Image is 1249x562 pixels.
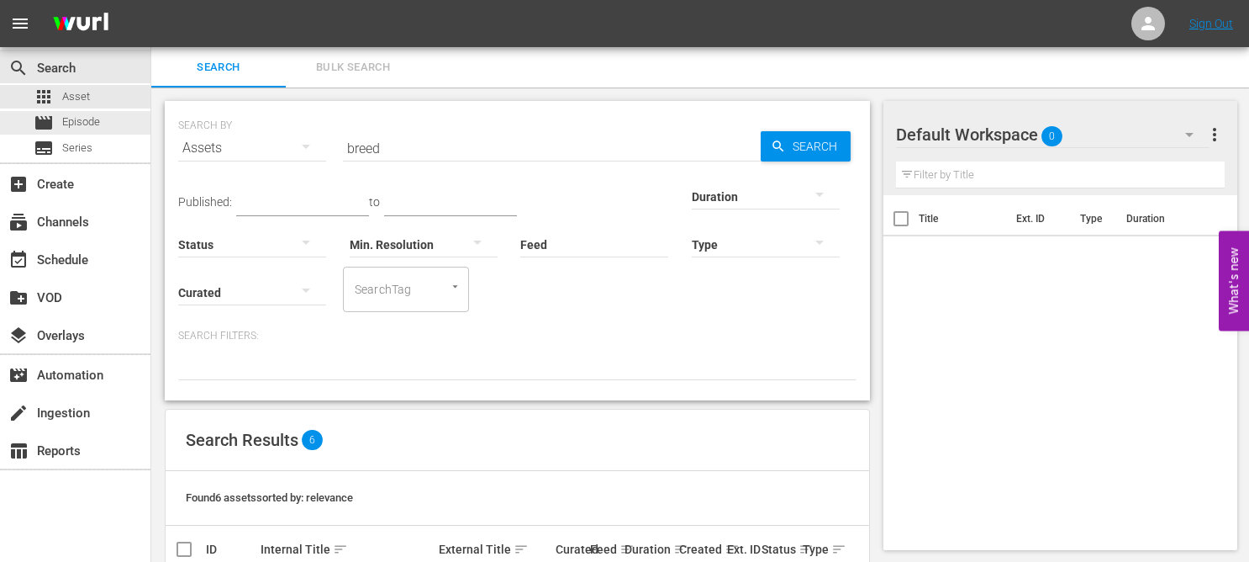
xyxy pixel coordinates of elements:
[369,195,380,209] span: to
[261,539,434,559] div: Internal Title
[786,131,851,162] span: Search
[62,114,100,130] span: Episode
[619,542,635,557] span: sort
[62,88,90,105] span: Asset
[803,539,825,559] div: Type
[1204,114,1225,155] button: more_vert
[206,543,256,556] div: ID
[161,58,276,77] span: Search
[8,403,29,423] span: Ingestion
[798,542,814,557] span: sort
[447,278,463,294] button: Open
[761,131,851,162] button: Search
[762,539,798,559] div: Status
[8,441,29,461] span: Reports
[8,250,29,270] span: Schedule
[514,542,529,557] span: sort
[186,491,353,504] span: Found 6 assets sorted by: relevance
[8,288,29,308] span: VOD
[896,111,1210,158] div: Default Workspace
[1219,231,1249,331] button: Open Feedback Widget
[178,125,326,172] div: Assets
[673,542,688,557] span: sort
[8,326,29,346] span: Overlays
[624,539,674,559] div: Duration
[302,430,323,450] span: 6
[186,430,298,450] span: Search Results
[34,113,54,133] span: Episode
[727,543,756,556] div: Ext. ID
[8,174,29,194] span: Create
[919,195,1007,242] th: Title
[62,140,92,156] span: Series
[679,539,722,559] div: Created
[556,543,585,556] div: Curated
[10,13,30,34] span: menu
[1116,195,1217,242] th: Duration
[296,58,410,77] span: Bulk Search
[1070,195,1116,242] th: Type
[178,195,232,209] span: Published:
[8,212,29,232] span: Channels
[1204,125,1225,145] span: more_vert
[333,542,348,557] span: sort
[8,58,29,78] span: Search
[1189,17,1233,30] a: Sign Out
[1006,195,1070,242] th: Ext. ID
[34,138,54,158] span: Series
[34,87,54,107] span: Asset
[1041,119,1062,154] span: 0
[590,539,619,559] div: Feed
[40,4,121,44] img: ans4CAIJ8jUAAAAAAAAAAAAAAAAAAAAAAAAgQb4GAAAAAAAAAAAAAAAAAAAAAAAAJMjXAAAAAAAAAAAAAAAAAAAAAAAAgAT5G...
[439,539,551,559] div: External Title
[178,329,856,343] p: Search Filters:
[8,365,29,385] span: Automation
